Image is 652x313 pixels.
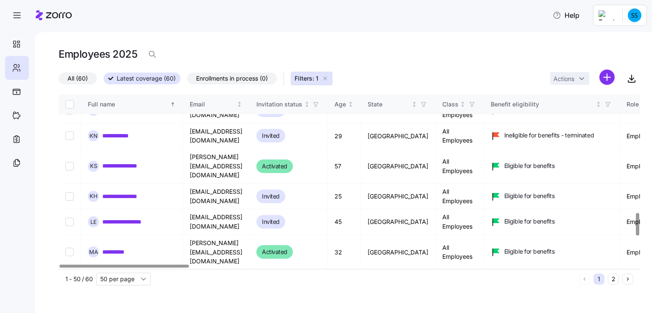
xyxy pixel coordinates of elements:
[65,192,74,201] input: Select record 36
[627,100,639,109] div: Role
[436,95,484,114] th: ClassNot sorted
[348,101,354,107] div: Not sorted
[411,101,417,107] div: Not sorted
[65,100,74,109] input: Select all records
[170,101,176,107] div: Sorted ascending
[599,10,615,20] img: Employer logo
[554,76,574,82] span: Actions
[262,191,280,201] span: Invited
[553,10,579,20] span: Help
[504,247,555,256] span: Eligible for benefits
[90,133,98,139] span: K N
[328,209,361,235] td: 45
[442,100,458,109] div: Class
[460,101,466,107] div: Not sorted
[65,248,74,256] input: Select record 38
[183,209,250,235] td: [EMAIL_ADDRESS][DOMAIN_NAME]
[436,184,484,209] td: All Employees
[550,72,589,85] button: Actions
[504,162,555,170] span: Eligible for benefits
[361,235,436,270] td: [GEOGRAPHIC_DATA]
[262,217,280,227] span: Invited
[295,74,318,83] span: Filters: 1
[90,163,97,169] span: K S
[88,100,169,109] div: Full name
[593,274,604,285] button: 1
[546,7,586,24] button: Help
[596,101,601,107] div: Not sorted
[236,101,242,107] div: Not sorted
[262,161,287,171] span: Activated
[622,274,633,285] button: Next page
[504,217,555,226] span: Eligible for benefits
[361,95,436,114] th: StateNot sorted
[361,123,436,149] td: [GEOGRAPHIC_DATA]
[291,72,332,85] button: Filters: 1
[436,149,484,184] td: All Employees
[579,274,590,285] button: Previous page
[328,123,361,149] td: 29
[436,235,484,270] td: All Employees
[328,184,361,209] td: 25
[328,95,361,114] th: AgeNot sorted
[436,123,484,149] td: All Employees
[436,209,484,235] td: All Employees
[361,184,436,209] td: [GEOGRAPHIC_DATA]
[183,235,250,270] td: [PERSON_NAME][EMAIL_ADDRESS][DOMAIN_NAME]
[190,100,235,109] div: Email
[628,8,641,22] img: 0d2f0f02bce0321d8ad829d4bd749666
[65,275,93,283] span: 1 - 50 / 60
[183,184,250,209] td: [EMAIL_ADDRESS][DOMAIN_NAME]
[361,149,436,184] td: [GEOGRAPHIC_DATA]
[183,95,250,114] th: EmailNot sorted
[504,131,594,140] span: Ineligible for benefits - terminated
[81,95,183,114] th: Full nameSorted ascending
[599,70,615,85] svg: add icon
[89,249,98,255] span: M A
[90,193,98,199] span: K H
[256,100,302,109] div: Invitation status
[90,219,97,225] span: L E
[183,123,250,149] td: [EMAIL_ADDRESS][DOMAIN_NAME]
[368,100,410,109] div: State
[65,131,74,140] input: Select record 34
[59,48,137,61] h1: Employees 2025
[262,131,280,141] span: Invited
[504,192,555,200] span: Eligible for benefits
[117,73,176,84] span: Latest coverage (60)
[65,162,74,170] input: Select record 35
[484,95,620,114] th: Benefit eligibilityNot sorted
[608,274,619,285] button: 2
[491,100,594,109] div: Benefit eligibility
[65,218,74,226] input: Select record 37
[183,149,250,184] td: [PERSON_NAME][EMAIL_ADDRESS][DOMAIN_NAME]
[262,247,287,257] span: Activated
[328,149,361,184] td: 57
[67,73,88,84] span: All (60)
[334,100,346,109] div: Age
[304,101,310,107] div: Not sorted
[328,235,361,270] td: 32
[250,95,328,114] th: Invitation statusNot sorted
[361,209,436,235] td: [GEOGRAPHIC_DATA]
[196,73,268,84] span: Enrollments in process (0)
